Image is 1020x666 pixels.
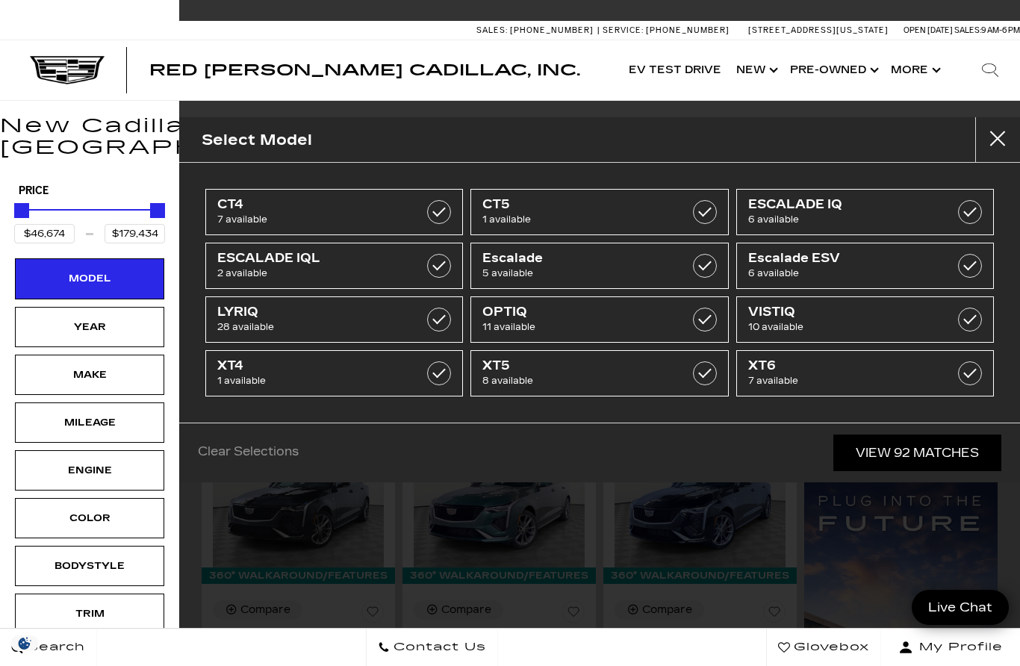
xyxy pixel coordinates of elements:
[482,266,681,281] span: 5 available
[52,606,127,622] div: Trim
[981,25,1020,35] span: 9 AM-6 PM
[921,599,1000,616] span: Live Chat
[217,358,416,373] span: XT4
[217,266,416,281] span: 2 available
[510,25,594,35] span: [PHONE_NUMBER]
[748,305,947,320] span: VISTIQ
[205,296,463,343] a: LYRIQ28 available
[748,25,889,35] a: [STREET_ADDRESS][US_STATE]
[597,26,733,34] a: Service: [PHONE_NUMBER]
[748,197,947,212] span: ESCALADE IQ
[205,243,463,289] a: ESCALADE IQL2 available
[205,189,463,235] a: CT47 available
[217,320,416,334] span: 28 available
[14,203,29,218] div: Minimum Price
[470,350,728,396] a: XT58 available
[470,189,728,235] a: CT51 available
[881,629,1020,666] button: Open user profile menu
[913,637,1003,658] span: My Profile
[482,373,681,388] span: 8 available
[748,373,947,388] span: 7 available
[482,197,681,212] span: CT5
[646,25,730,35] span: [PHONE_NUMBER]
[748,358,947,373] span: XT6
[783,40,883,100] a: Pre-Owned
[30,56,105,84] img: Cadillac Dark Logo with Cadillac White Text
[748,212,947,227] span: 6 available
[736,350,994,396] a: XT67 available
[7,635,42,651] img: Opt-Out Icon
[15,307,164,347] div: YearYear
[52,367,127,383] div: Make
[975,117,1020,162] button: close
[217,251,416,266] span: ESCALADE IQL
[366,629,498,666] a: Contact Us
[15,498,164,538] div: ColorColor
[150,203,165,218] div: Maximum Price
[15,546,164,586] div: BodystyleBodystyle
[52,462,127,479] div: Engine
[766,629,881,666] a: Glovebox
[202,128,312,152] h2: Select Model
[52,319,127,335] div: Year
[15,258,164,299] div: ModelModel
[621,40,729,100] a: EV Test Drive
[736,189,994,235] a: ESCALADE IQ6 available
[748,266,947,281] span: 6 available
[217,305,416,320] span: LYRIQ
[15,402,164,443] div: MileageMileage
[19,184,161,198] h5: Price
[217,212,416,227] span: 7 available
[15,450,164,491] div: EngineEngine
[14,224,75,243] input: Minimum
[482,358,681,373] span: XT5
[198,444,299,462] a: Clear Selections
[149,63,580,78] a: Red [PERSON_NAME] Cadillac, Inc.
[149,61,580,79] span: Red [PERSON_NAME] Cadillac, Inc.
[390,637,486,658] span: Contact Us
[736,296,994,343] a: VISTIQ10 available
[482,320,681,334] span: 11 available
[603,25,644,35] span: Service:
[14,198,165,243] div: Price
[470,243,728,289] a: Escalade5 available
[217,373,416,388] span: 1 available
[217,197,416,212] span: CT4
[482,212,681,227] span: 1 available
[954,25,981,35] span: Sales:
[470,296,728,343] a: OPTIQ11 available
[736,243,994,289] a: Escalade ESV6 available
[52,510,127,526] div: Color
[729,40,783,100] a: New
[52,270,127,287] div: Model
[482,251,681,266] span: Escalade
[883,40,945,100] button: More
[15,355,164,395] div: MakeMake
[15,594,164,634] div: TrimTrim
[7,635,42,651] section: Click to Open Cookie Consent Modal
[23,637,85,658] span: Search
[482,305,681,320] span: OPTIQ
[748,320,947,334] span: 10 available
[790,637,869,658] span: Glovebox
[476,25,508,35] span: Sales:
[904,25,953,35] span: Open [DATE]
[52,414,127,431] div: Mileage
[205,350,463,396] a: XT41 available
[912,590,1009,625] a: Live Chat
[476,26,597,34] a: Sales: [PHONE_NUMBER]
[833,435,1001,471] a: View 92 Matches
[748,251,947,266] span: Escalade ESV
[105,224,165,243] input: Maximum
[52,558,127,574] div: Bodystyle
